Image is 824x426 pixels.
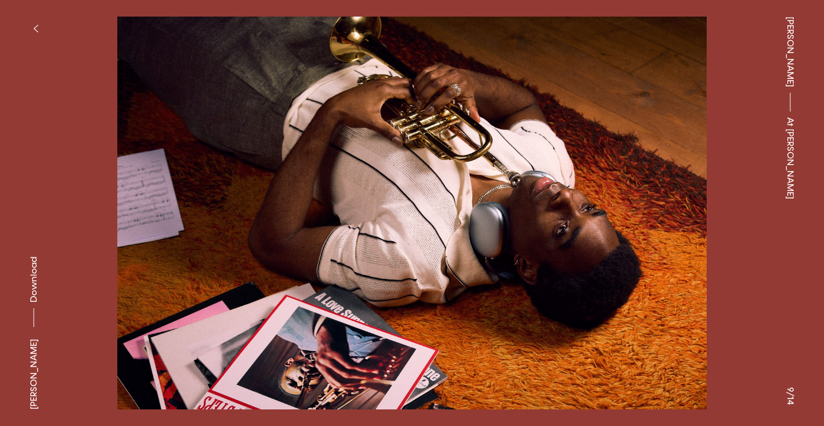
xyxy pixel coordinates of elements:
span: At [PERSON_NAME] [783,117,797,199]
div: [PERSON_NAME] [27,339,41,409]
span: Download [28,257,39,302]
a: [PERSON_NAME] [783,17,797,87]
button: Download asset [27,257,41,333]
